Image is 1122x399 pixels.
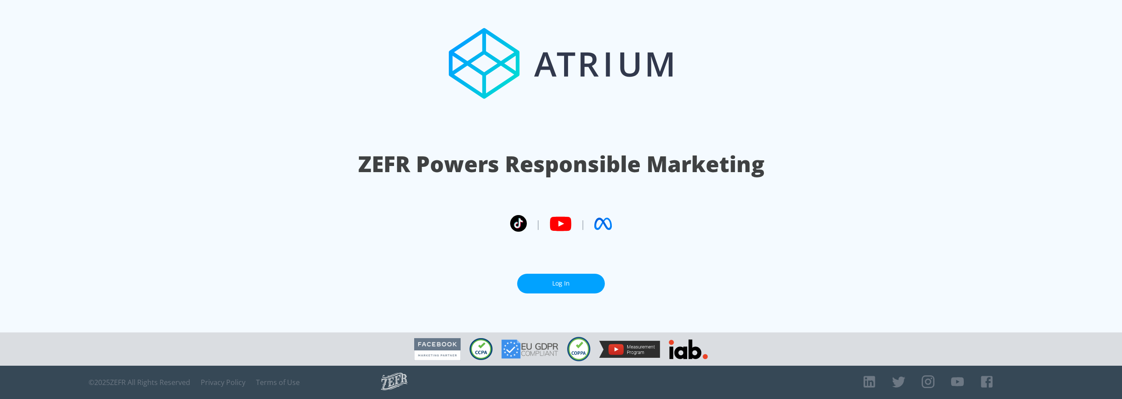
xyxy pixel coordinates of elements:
span: © 2025 ZEFR All Rights Reserved [89,378,190,387]
img: COPPA Compliant [567,337,590,361]
h1: ZEFR Powers Responsible Marketing [358,149,764,179]
img: Facebook Marketing Partner [414,338,461,360]
span: | [536,217,541,230]
img: IAB [669,339,708,359]
span: | [580,217,586,230]
img: GDPR Compliant [501,339,558,359]
a: Terms of Use [256,378,300,387]
a: Log In [517,274,605,293]
a: Privacy Policy [201,378,245,387]
img: CCPA Compliant [469,338,493,360]
img: YouTube Measurement Program [599,341,660,358]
